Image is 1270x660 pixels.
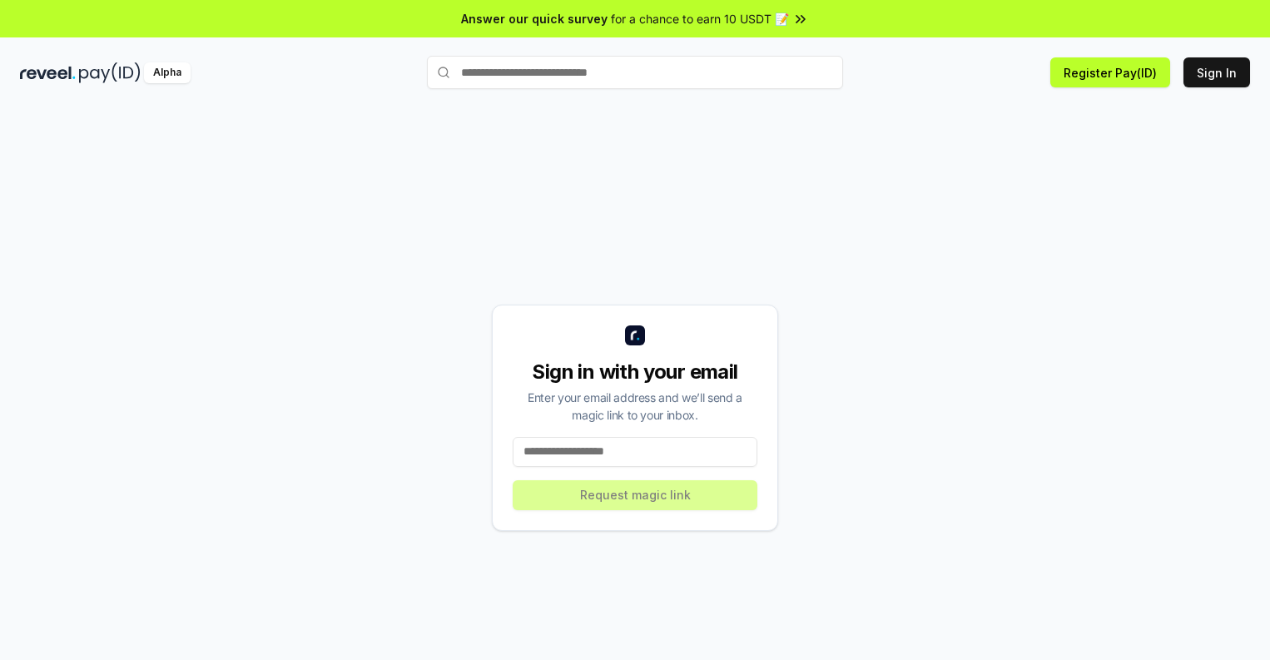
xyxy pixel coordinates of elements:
div: Enter your email address and we’ll send a magic link to your inbox. [513,389,757,424]
button: Register Pay(ID) [1050,57,1170,87]
span: for a chance to earn 10 USDT 📝 [611,10,789,27]
img: pay_id [79,62,141,83]
img: reveel_dark [20,62,76,83]
div: Alpha [144,62,191,83]
div: Sign in with your email [513,359,757,385]
span: Answer our quick survey [461,10,608,27]
img: logo_small [625,325,645,345]
button: Sign In [1183,57,1250,87]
